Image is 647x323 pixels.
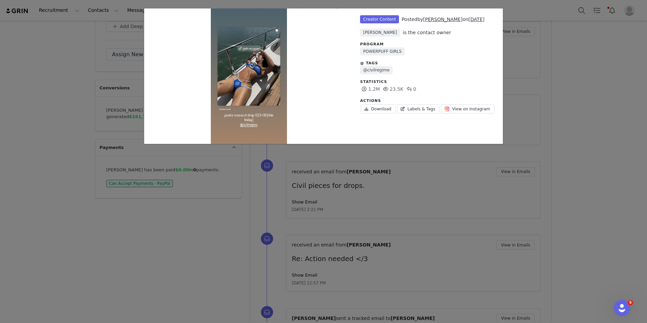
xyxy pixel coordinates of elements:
[628,300,633,305] span: 5
[397,104,440,113] a: Labels & Tags
[144,8,503,144] div: Unlabeled
[360,86,380,92] span: 1.2M
[402,16,485,23] div: Posted on
[423,17,463,22] a: [PERSON_NAME]
[360,15,399,23] span: Creator Content
[405,86,416,92] span: 0
[360,42,496,47] div: Program
[360,28,400,37] span: [PERSON_NAME]
[403,29,451,36] div: is the contact owner
[360,98,496,104] div: Actions
[444,106,450,112] img: instagram.svg
[441,104,494,113] a: View on Instagram
[614,300,630,316] iframe: Intercom live chat
[452,106,490,112] span: View on Instagram
[417,17,462,22] span: by
[360,66,393,74] a: @civilregime
[361,104,396,113] a: Download
[360,79,496,85] div: Statistics
[468,17,484,22] a: [DATE]
[382,86,403,92] span: 23.5K
[360,47,405,56] a: POWERPUFF GIRLS
[360,61,496,66] div: @ Tags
